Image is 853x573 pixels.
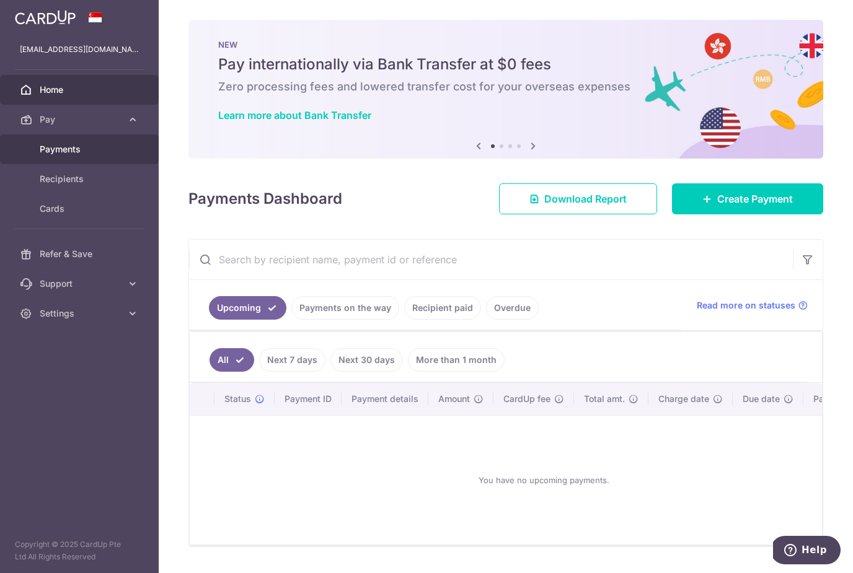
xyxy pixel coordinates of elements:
[697,299,795,312] span: Read more on statuses
[503,393,550,405] span: CardUp fee
[218,79,793,94] h6: Zero processing fees and lowered transfer cost for your overseas expenses
[259,348,325,372] a: Next 7 days
[404,296,481,320] a: Recipient paid
[544,191,627,206] span: Download Report
[438,393,470,405] span: Amount
[486,296,539,320] a: Overdue
[218,109,371,121] a: Learn more about Bank Transfer
[697,299,808,312] a: Read more on statuses
[40,143,122,155] span: Payments
[275,383,342,415] th: Payment ID
[15,10,76,25] img: CardUp
[584,393,625,405] span: Total amt.
[717,191,793,206] span: Create Payment
[499,183,657,214] a: Download Report
[658,393,709,405] span: Charge date
[209,296,286,320] a: Upcoming
[342,383,428,415] th: Payment details
[210,348,254,372] a: All
[218,55,793,74] h5: Pay internationally via Bank Transfer at $0 fees
[189,240,793,279] input: Search by recipient name, payment id or reference
[40,173,122,185] span: Recipients
[40,307,122,320] span: Settings
[672,183,823,214] a: Create Payment
[291,296,399,320] a: Payments on the way
[188,20,823,159] img: Bank transfer banner
[40,278,122,290] span: Support
[188,188,342,210] h4: Payments Dashboard
[40,203,122,215] span: Cards
[40,84,122,96] span: Home
[20,43,139,56] p: [EMAIL_ADDRESS][DOMAIN_NAME]
[224,393,251,405] span: Status
[408,348,505,372] a: More than 1 month
[40,248,122,260] span: Refer & Save
[773,536,841,567] iframe: Opens a widget where you can find more information
[743,393,780,405] span: Due date
[330,348,403,372] a: Next 30 days
[218,40,793,50] p: NEW
[40,113,122,126] span: Pay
